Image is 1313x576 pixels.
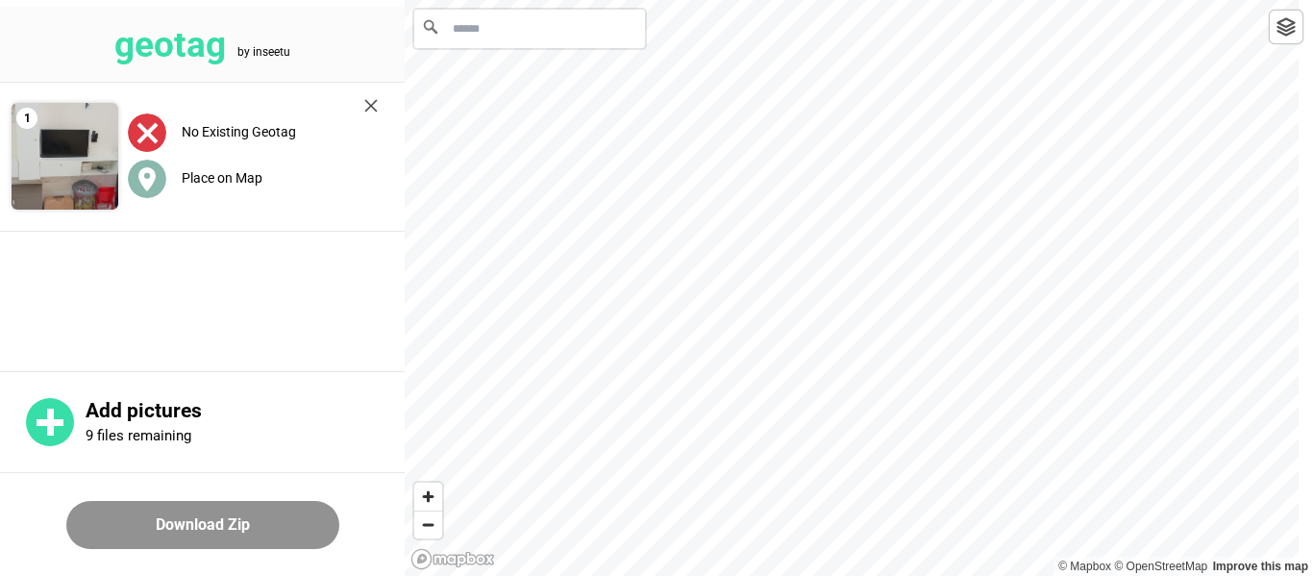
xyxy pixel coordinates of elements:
img: cross [364,99,378,113]
img: toggleLayer [1276,17,1296,37]
button: Zoom in [414,483,442,511]
tspan: by inseetu [237,45,290,59]
a: Mapbox logo [410,548,495,570]
label: Place on Map [182,170,262,186]
button: Zoom out [414,511,442,538]
a: Mapbox [1058,560,1111,573]
input: Search [414,10,645,48]
tspan: geotag [114,24,226,65]
img: 2Q== [12,103,118,210]
label: No Existing Geotag [182,124,296,139]
button: Download Zip [66,501,339,549]
a: Map feedback [1213,560,1308,573]
img: uploadImagesAlt [128,113,166,152]
p: 9 files remaining [86,427,191,444]
p: Add pictures [86,399,405,423]
a: OpenStreetMap [1114,560,1207,573]
span: Zoom out [414,512,442,538]
span: 1 [16,108,37,129]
